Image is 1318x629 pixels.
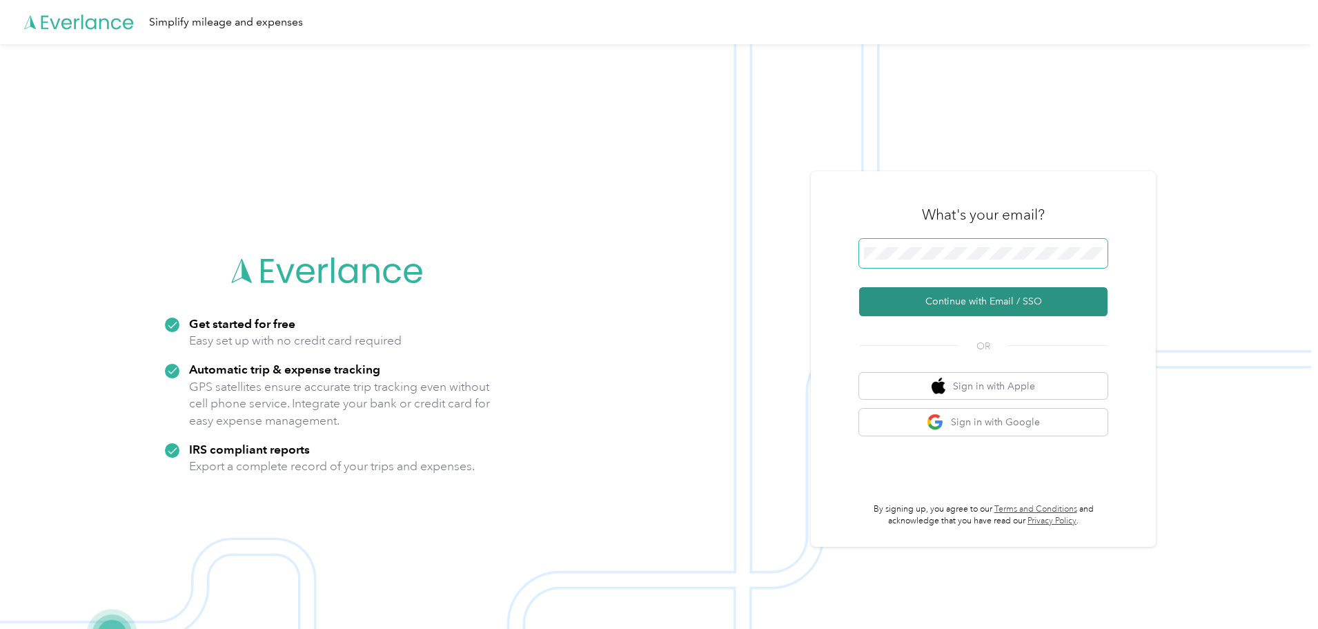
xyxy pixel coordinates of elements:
[994,504,1077,514] a: Terms and Conditions
[959,339,1007,354] span: OR
[859,503,1108,528] p: By signing up, you agree to our and acknowledge that you have read our .
[932,378,945,395] img: apple logo
[189,442,310,456] strong: IRS compliant reports
[927,414,944,431] img: google logo
[859,409,1108,436] button: google logoSign in with Google
[859,373,1108,400] button: apple logoSign in with Apple
[189,378,491,429] p: GPS satellites ensure accurate trip tracking even without cell phone service. Integrate your bank...
[922,205,1045,224] h3: What's your email?
[189,316,295,331] strong: Get started for free
[149,14,303,31] div: Simplify mileage and expenses
[1027,516,1076,526] a: Privacy Policy
[859,287,1108,316] button: Continue with Email / SSO
[189,362,380,376] strong: Automatic trip & expense tracking
[189,332,402,349] p: Easy set up with no credit card required
[189,458,475,475] p: Export a complete record of your trips and expenses.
